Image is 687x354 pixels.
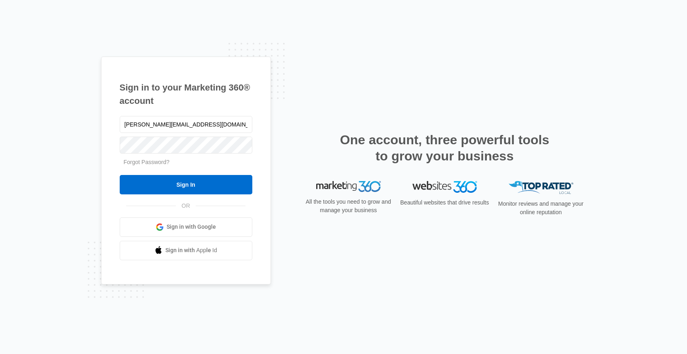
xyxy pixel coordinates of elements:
img: Websites 360 [412,181,477,193]
p: Beautiful websites that drive results [400,198,490,207]
img: Top Rated Local [509,181,573,194]
p: All the tools you need to grow and manage your business [303,198,394,215]
a: Forgot Password? [124,159,170,165]
h1: Sign in to your Marketing 360® account [120,81,252,107]
span: Sign in with Google [167,223,216,231]
span: Sign in with Apple Id [165,246,217,255]
a: Sign in with Apple Id [120,241,252,260]
p: Monitor reviews and manage your online reputation [496,200,586,217]
img: Marketing 360 [316,181,381,192]
h2: One account, three powerful tools to grow your business [338,132,552,164]
a: Sign in with Google [120,217,252,237]
span: OR [176,202,196,210]
input: Sign In [120,175,252,194]
input: Email [120,116,252,133]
